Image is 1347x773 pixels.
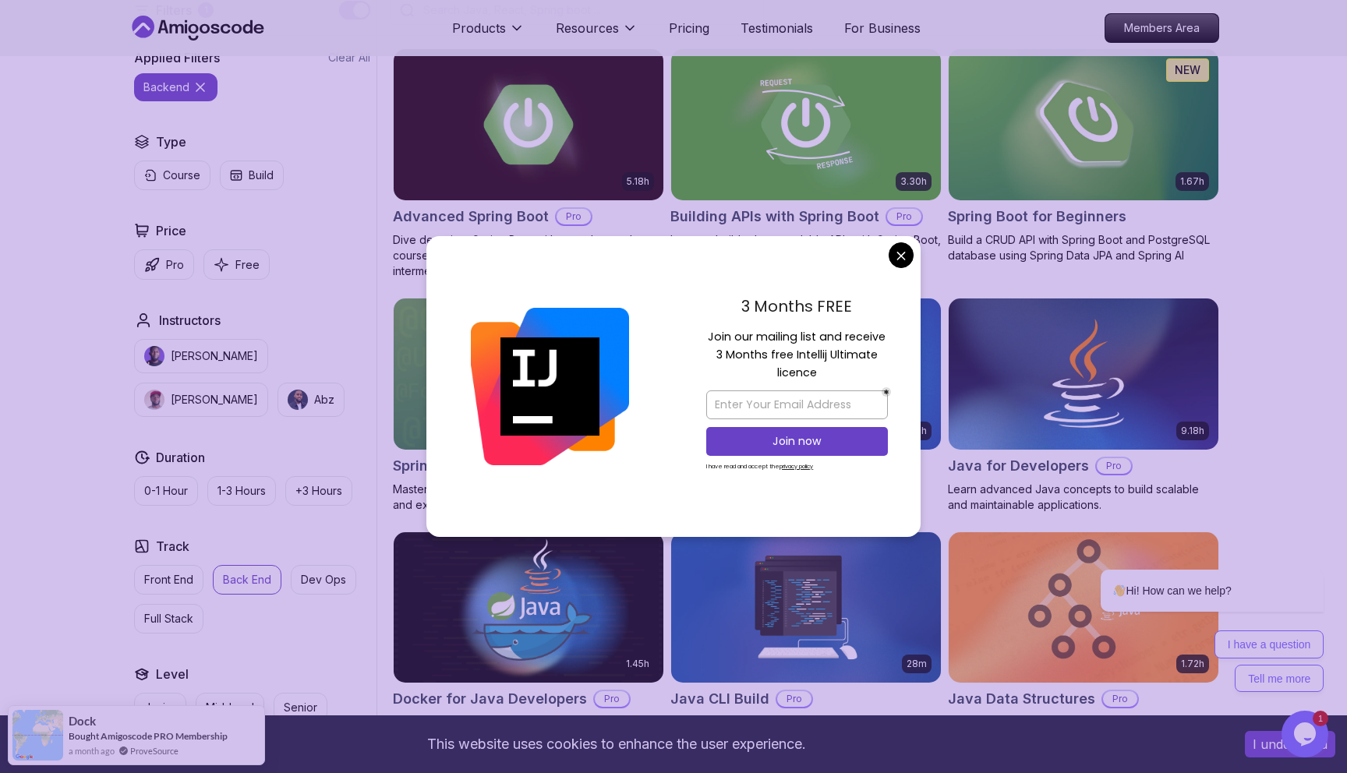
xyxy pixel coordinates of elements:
[393,232,664,279] p: Dive deep into Spring Boot with our advanced course, designed to take your skills from intermedia...
[156,448,205,467] h2: Duration
[900,175,927,188] p: 3.30h
[670,48,942,279] a: Building APIs with Spring Boot card3.30hBuilding APIs with Spring BootProLearn to build robust, s...
[1105,13,1219,43] a: Members Area
[144,700,176,715] p: Junior
[134,249,194,280] button: Pro
[777,691,811,707] p: Pro
[134,476,198,506] button: 0-1 Hour
[314,392,334,408] p: Abz
[1180,175,1204,188] p: 1.67h
[144,572,193,588] p: Front End
[394,298,663,450] img: Spring Data JPA card
[948,482,1219,513] p: Learn advanced Java concepts to build scalable and maintainable applications.
[144,483,188,499] p: 0-1 Hour
[948,531,1219,747] a: Java Data Structures card1.72hJava Data StructuresProLearn data structures in [GEOGRAPHIC_DATA] t...
[948,48,1219,263] a: Spring Boot for Beginners card1.67hNEWSpring Boot for BeginnersBuild a CRUD API with Spring Boot ...
[887,209,921,224] p: Pro
[670,206,879,228] h2: Building APIs with Spring Boot
[393,48,664,279] a: Advanced Spring Boot card5.18hAdvanced Spring BootProDive deep into Spring Boot with our advanced...
[393,482,664,513] p: Master database management, advanced querying, and expert data handling with ease
[452,19,506,37] p: Products
[844,19,921,37] a: For Business
[671,532,941,683] img: Java CLI Build card
[213,565,281,595] button: Back End
[1175,62,1200,78] p: NEW
[166,257,184,273] p: Pro
[134,383,268,417] button: instructor img[PERSON_NAME]
[12,727,1221,761] div: This website uses cookies to enhance the user experience.
[948,688,1095,710] h2: Java Data Structures
[291,565,356,595] button: Dev Ops
[393,206,549,228] h2: Advanced Spring Boot
[301,572,346,588] p: Dev Ops
[278,383,345,417] button: instructor imgAbz
[295,483,342,499] p: +3 Hours
[328,50,370,65] button: Clear All
[1105,14,1218,42] p: Members Area
[223,572,271,588] p: Back End
[134,73,217,101] button: backend
[452,19,525,50] button: Products
[669,19,709,37] a: Pricing
[134,339,268,373] button: instructor img[PERSON_NAME]
[144,346,164,366] img: instructor img
[220,161,284,190] button: Build
[134,565,203,595] button: Front End
[1181,425,1204,437] p: 9.18h
[627,175,649,188] p: 5.18h
[69,715,96,728] span: Dock
[285,476,352,506] button: +3 Hours
[288,390,308,410] img: instructor img
[948,455,1089,477] h2: Java for Developers
[235,257,260,273] p: Free
[249,168,274,183] p: Build
[144,611,193,627] p: Full Stack
[217,483,266,499] p: 1-3 Hours
[134,604,203,634] button: Full Stack
[143,79,189,95] p: backend
[948,206,1126,228] h2: Spring Boot for Beginners
[671,49,941,200] img: Building APIs with Spring Boot card
[741,19,813,37] a: Testimonials
[134,693,186,722] button: Junior
[156,221,186,240] h2: Price
[394,532,663,683] img: Docker for Java Developers card
[949,49,1218,200] img: Spring Boot for Beginners card
[274,693,327,722] button: Senior
[12,710,63,761] img: provesource social proof notification image
[171,348,258,364] p: [PERSON_NAME]
[557,209,591,224] p: Pro
[393,688,587,710] h2: Docker for Java Developers
[556,19,619,37] p: Resources
[394,49,663,200] img: Advanced Spring Boot card
[69,730,99,742] span: Bought
[144,390,164,410] img: instructor img
[134,161,210,190] button: Course
[907,658,927,670] p: 28m
[196,693,264,722] button: Mid-level
[949,298,1218,450] img: Java for Developers card
[626,658,649,670] p: 1.45h
[207,476,276,506] button: 1-3 Hours
[156,132,186,151] h2: Type
[69,744,115,757] span: a month ago
[156,665,189,683] h2: Level
[101,730,228,742] a: Amigoscode PRO Membership
[1051,429,1331,703] iframe: chat widget
[284,700,317,715] p: Senior
[206,700,254,715] p: Mid-level
[949,532,1218,683] img: Java Data Structures card
[670,688,769,710] h2: Java CLI Build
[393,298,664,513] a: Spring Data JPA card6.65hNEWSpring Data JPAProMaster database management, advanced querying, and ...
[393,455,504,477] h2: Spring Data JPA
[948,232,1219,263] p: Build a CRUD API with Spring Boot and PostgreSQL database using Spring Data JPA and Spring AI
[1245,731,1335,757] button: Accept cookies
[134,48,220,67] h2: Applied Filters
